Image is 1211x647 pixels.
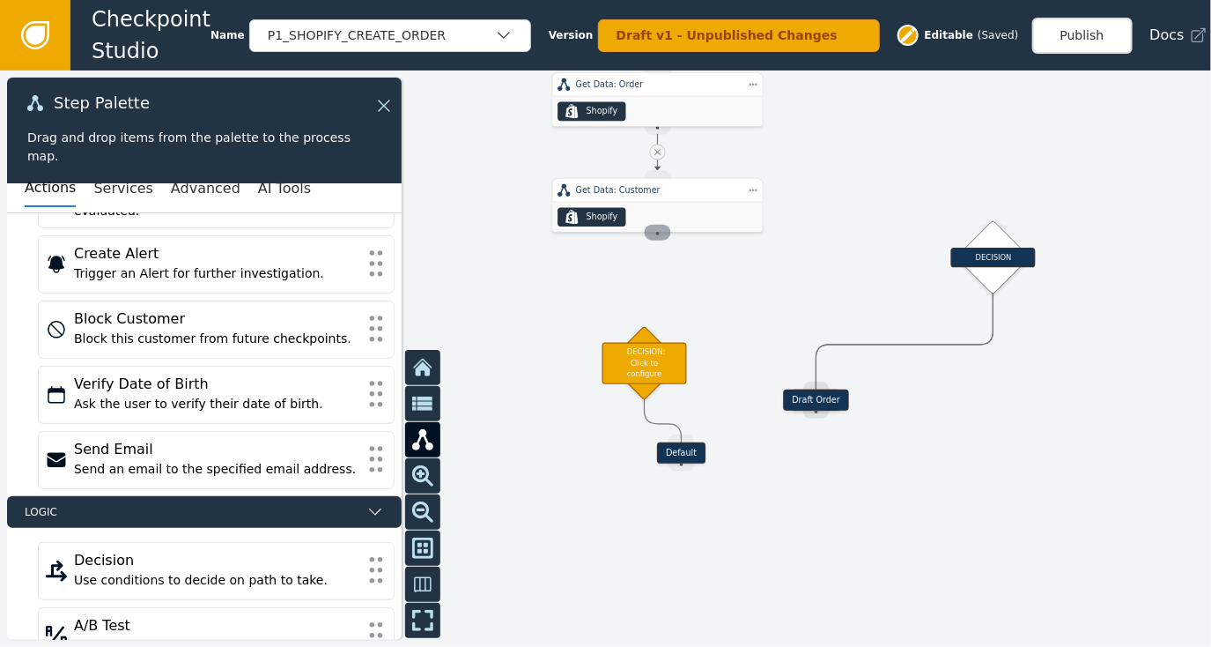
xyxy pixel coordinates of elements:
div: Default [657,442,705,464]
button: Advanced [171,170,240,207]
div: Verify Date of Birth [74,374,358,395]
div: Shopify [587,211,618,223]
div: Decision [74,550,358,571]
button: Draft v1 - Unpublished Changes [598,19,880,52]
span: Version [549,27,594,43]
button: Publish [1032,18,1133,54]
div: Get Data: Order [576,78,740,91]
div: Get Data: Customer [576,184,740,197]
span: Logic [25,504,359,520]
div: DECISION [951,248,1036,267]
span: Checkpoint Studio [92,4,210,67]
button: AI Tools [258,170,311,207]
div: Draft v1 - Unpublished Changes [617,26,844,45]
div: Use conditions to decide on path to take. [74,571,358,590]
div: Send an email to the specified email address. [74,460,358,479]
div: P1_SHOPIFY_CREATE_ORDER [268,26,495,45]
span: Name [210,27,245,43]
button: Services [93,170,152,207]
div: DECISION: Click to configure [602,342,687,383]
button: P1_SHOPIFY_CREATE_ORDER [249,19,531,52]
div: Trigger an Alert for further investigation. [74,264,358,283]
div: A/B Test [74,615,358,636]
div: Block this customer from future checkpoints. [74,330,358,348]
span: Editable [925,27,974,43]
div: ( Saved ) [978,27,1018,43]
div: Create Alert [74,243,358,264]
a: Docs [1150,25,1207,46]
div: Block Customer [74,309,358,330]
span: Docs [1150,25,1185,46]
div: Ask the user to verify their date of birth. [74,395,358,413]
button: Actions [25,170,76,207]
div: Shopify [587,105,618,117]
div: Draft Order [783,390,849,411]
div: Send Email [74,439,358,460]
span: Step Palette [54,95,150,111]
div: Drag and drop items from the palette to the process map. [27,129,381,166]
